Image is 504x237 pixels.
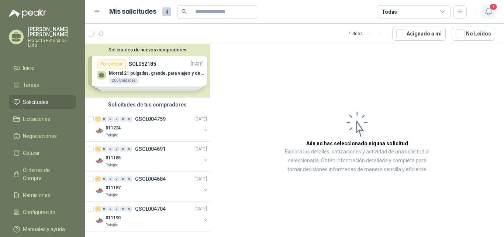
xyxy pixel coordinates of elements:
[135,176,166,182] p: GSOL004684
[95,175,208,198] a: 1 0 0 0 0 0 GSOL004684[DATE] Company Logo011187Patojito
[106,125,121,132] p: 011224
[106,192,118,198] p: Patojito
[23,225,65,233] span: Manuales y ayuda
[23,166,69,182] span: Órdenes de Compra
[489,3,497,10] span: 1
[114,116,120,122] div: 0
[23,191,50,199] span: Remisiones
[23,149,40,157] span: Cotizar
[114,176,120,182] div: 0
[349,28,386,40] div: 1 - 4 de 4
[95,126,104,135] img: Company Logo
[28,38,76,47] p: Fragatta Enterprise Ltda
[109,6,156,17] h1: Mis solicitudes
[95,115,208,138] a: 1 0 0 0 0 0 GSOL004759[DATE] Company Logo011224Patojito
[85,98,210,112] div: Solicitudes de tus compradores
[135,116,166,122] p: GSOL004759
[120,206,126,211] div: 0
[182,9,187,14] span: search
[23,81,39,89] span: Tareas
[127,206,132,211] div: 0
[101,206,107,211] div: 0
[127,176,132,182] div: 0
[9,78,76,92] a: Tareas
[9,129,76,143] a: Negociaciones
[135,146,166,152] p: GSOL004691
[95,204,208,228] a: 1 0 0 0 0 0 GSOL004704[DATE] Company Logo011190Patojito
[127,146,132,152] div: 0
[108,116,113,122] div: 0
[23,132,57,140] span: Negociaciones
[120,116,126,122] div: 0
[85,44,210,98] div: Solicitudes de nuevos compradoresPor cotizarSOL052185[DATE] Morral 21 pulgadas, grande, para viaj...
[9,205,76,219] a: Configuración
[23,98,48,106] span: Solicitudes
[120,176,126,182] div: 0
[28,27,76,37] p: [PERSON_NAME] [PERSON_NAME]
[392,27,446,41] button: Asignado a mi
[382,8,397,16] div: Todas
[482,5,495,18] button: 1
[9,61,76,75] a: Inicio
[106,214,121,221] p: 011190
[452,27,495,41] button: No Leídos
[95,186,104,195] img: Company Logo
[9,163,76,185] a: Órdenes de Compra
[106,184,121,192] p: 011187
[106,132,118,138] p: Patojito
[9,112,76,126] a: Licitaciones
[9,188,76,202] a: Remisiones
[194,176,207,183] p: [DATE]
[23,208,55,216] span: Configuración
[114,146,120,152] div: 0
[95,145,208,168] a: 1 0 0 0 0 0 GSOL004691[DATE] Company Logo011185Patojito
[194,206,207,213] p: [DATE]
[284,148,430,174] p: Explora los detalles, cotizaciones y actividad de una solicitud al seleccionarla. Obtén informaci...
[106,222,118,228] p: Patojito
[194,116,207,123] p: [DATE]
[9,9,46,18] img: Logo peakr
[95,216,104,225] img: Company Logo
[9,95,76,109] a: Solicitudes
[95,156,104,165] img: Company Logo
[23,115,50,123] span: Licitaciones
[194,146,207,153] p: [DATE]
[106,162,118,168] p: Patojito
[162,7,171,16] span: 4
[101,176,107,182] div: 0
[23,64,35,72] span: Inicio
[88,47,207,53] button: Solicitudes de nuevos compradores
[101,146,107,152] div: 0
[106,155,121,162] p: 011185
[108,176,113,182] div: 0
[108,206,113,211] div: 0
[127,116,132,122] div: 0
[9,146,76,160] a: Cotizar
[95,176,101,182] div: 1
[306,139,408,148] h3: Aún no has seleccionado niguna solicitud
[95,206,101,211] div: 1
[114,206,120,211] div: 0
[120,146,126,152] div: 0
[95,116,101,122] div: 1
[135,206,166,211] p: GSOL004704
[101,116,107,122] div: 0
[9,222,76,236] a: Manuales y ayuda
[95,146,101,152] div: 1
[108,146,113,152] div: 0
